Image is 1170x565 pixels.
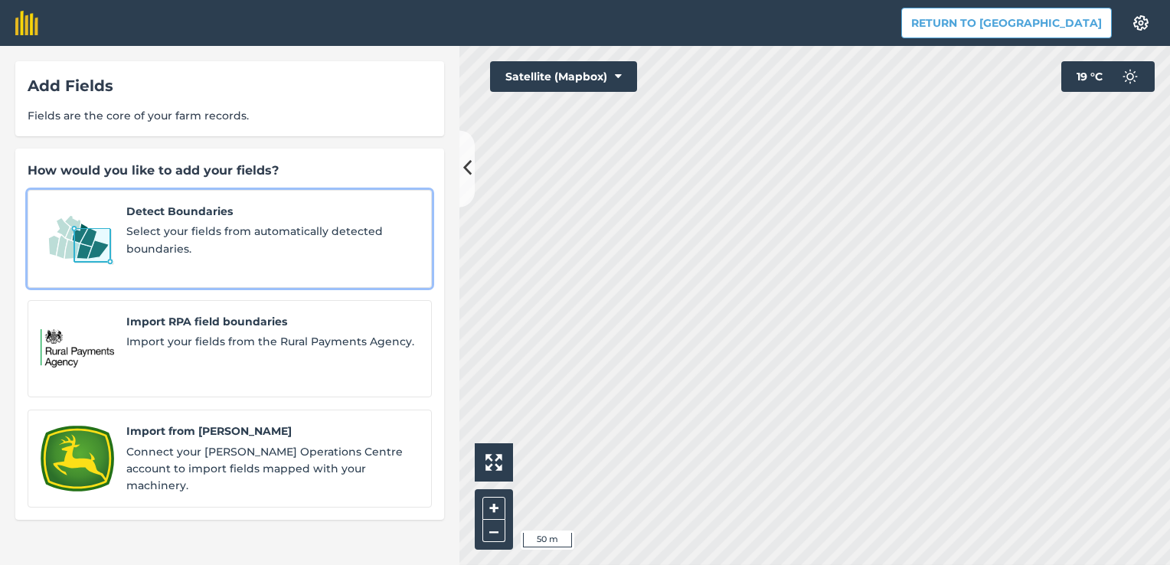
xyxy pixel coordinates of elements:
a: Import RPA field boundariesImport RPA field boundariesImport your fields from the Rural Payments ... [28,300,432,398]
span: Fields are the core of your farm records. [28,107,432,124]
img: Import from John Deere [41,423,114,495]
img: svg+xml;base64,PD94bWwgdmVyc2lvbj0iMS4wIiBlbmNvZGluZz0idXRmLTgiPz4KPCEtLSBHZW5lcmF0b3I6IEFkb2JlIE... [1115,61,1145,92]
span: Import RPA field boundaries [126,313,419,330]
img: Four arrows, one pointing top left, one top right, one bottom right and the last bottom left [485,454,502,471]
a: Import from John DeereImport from [PERSON_NAME]Connect your [PERSON_NAME] Operations Centre accou... [28,410,432,508]
span: Connect your [PERSON_NAME] Operations Centre account to import fields mapped with your machinery. [126,443,419,495]
span: Import your fields from the Rural Payments Agency. [126,333,419,350]
button: Satellite (Mapbox) [490,61,637,92]
img: Import RPA field boundaries [41,313,114,385]
span: Detect Boundaries [126,203,419,220]
button: Return to [GEOGRAPHIC_DATA] [901,8,1112,38]
button: + [482,497,505,520]
span: Import from [PERSON_NAME] [126,423,419,439]
div: Add Fields [28,73,432,98]
div: How would you like to add your fields? [28,161,432,181]
img: fieldmargin Logo [15,11,38,35]
span: 19 ° C [1077,61,1103,92]
button: 19 °C [1061,61,1155,92]
a: Detect BoundariesDetect BoundariesSelect your fields from automatically detected boundaries. [28,190,432,288]
img: Detect Boundaries [41,203,114,275]
img: A cog icon [1132,15,1150,31]
span: Select your fields from automatically detected boundaries. [126,223,419,257]
button: – [482,520,505,542]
